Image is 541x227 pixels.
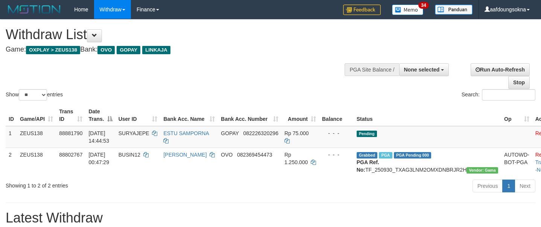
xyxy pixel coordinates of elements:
img: Feedback.jpg [343,5,381,15]
span: GOPAY [221,130,239,136]
th: Bank Acc. Number: activate to sort column ascending [218,105,281,126]
span: GOPAY [117,46,140,54]
a: Stop [508,76,530,89]
td: TF_250930_TXAG3LNM2OMXDNBRJR2H [354,148,501,177]
a: [PERSON_NAME] [163,152,207,158]
span: Grabbed [357,152,378,158]
th: Bank Acc. Name: activate to sort column ascending [160,105,218,126]
a: Next [515,180,535,192]
span: BUSIN12 [119,152,140,158]
div: - - - [322,129,351,137]
a: 1 [502,180,515,192]
span: LINKAJA [142,46,170,54]
span: 88881790 [59,130,82,136]
h1: Withdraw List [6,27,353,42]
img: Button%20Memo.svg [392,5,424,15]
td: AUTOWD-BOT-PGA [501,148,532,177]
a: ESTU SAMPORNA [163,130,209,136]
th: Trans ID: activate to sort column ascending [56,105,85,126]
td: 1 [6,126,17,148]
input: Search: [482,89,535,101]
a: Previous [473,180,503,192]
span: OXPLAY > ZEUS138 [26,46,80,54]
td: ZEUS138 [17,126,56,148]
img: panduan.png [435,5,473,15]
label: Search: [462,89,535,101]
span: OVO [97,46,115,54]
th: Op: activate to sort column ascending [501,105,532,126]
th: Game/API: activate to sort column ascending [17,105,56,126]
a: Run Auto-Refresh [471,63,530,76]
span: [DATE] 14:44:53 [88,130,109,144]
span: [DATE] 00:47:29 [88,152,109,165]
span: None selected [404,67,440,73]
td: ZEUS138 [17,148,56,177]
span: Rp 1.250.000 [284,152,308,165]
div: Showing 1 to 2 of 2 entries [6,179,220,189]
div: - - - [322,151,351,158]
span: OVO [221,152,233,158]
th: ID [6,105,17,126]
span: 88802767 [59,152,82,158]
h4: Game: Bank: [6,46,353,53]
span: Copy 082226320296 to clipboard [243,130,278,136]
span: Marked by aafsreyleap [379,152,392,158]
img: MOTION_logo.png [6,4,63,15]
span: PGA Pending [394,152,432,158]
h1: Latest Withdraw [6,210,535,225]
button: None selected [399,63,449,76]
span: SURYAJEPE [119,130,149,136]
th: Balance [319,105,354,126]
td: 2 [6,148,17,177]
label: Show entries [6,89,63,101]
select: Showentries [19,89,47,101]
span: Vendor URL: https://trx31.1velocity.biz [467,167,498,174]
span: Copy 082369454473 to clipboard [237,152,272,158]
th: User ID: activate to sort column ascending [115,105,161,126]
span: 34 [418,2,429,9]
th: Status [354,105,501,126]
span: Pending [357,131,377,137]
b: PGA Ref. No: [357,159,379,173]
div: PGA Site Balance / [345,63,399,76]
span: Rp 75.000 [284,130,309,136]
th: Date Trans.: activate to sort column descending [85,105,115,126]
th: Amount: activate to sort column ascending [281,105,319,126]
